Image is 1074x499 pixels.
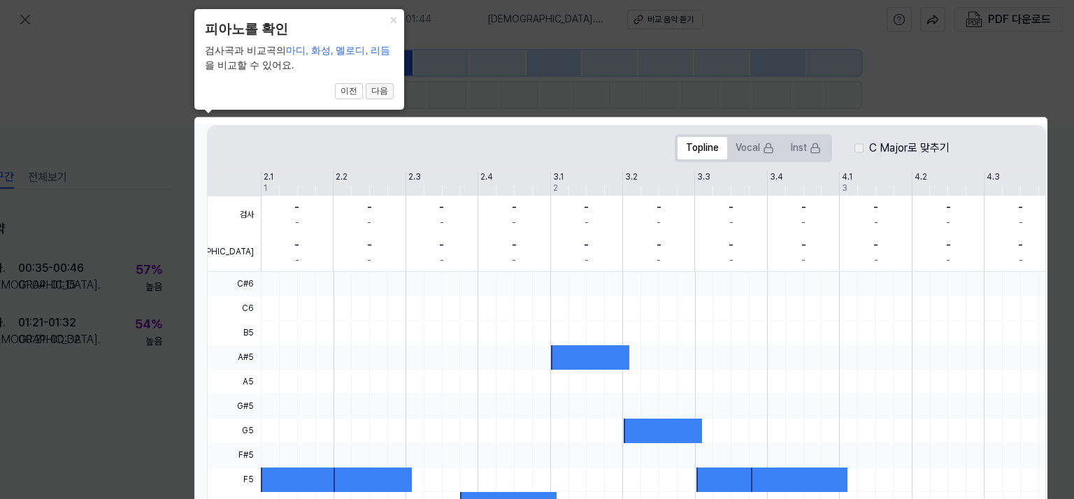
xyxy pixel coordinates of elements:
div: 3 [842,182,847,194]
span: A5 [208,370,261,394]
div: 2.1 [264,171,273,183]
div: - [657,237,661,254]
div: 3.4 [770,171,783,183]
span: [DEMOGRAPHIC_DATA] [208,233,261,271]
div: - [801,254,805,268]
div: - [657,199,661,216]
span: F#5 [208,443,261,468]
button: Vocal [727,137,782,159]
div: - [946,254,950,268]
div: - [585,216,589,230]
div: - [584,237,589,254]
div: - [1019,216,1023,230]
div: - [874,216,878,230]
div: 2.3 [408,171,421,183]
span: C6 [208,296,261,321]
div: 4.2 [915,171,927,183]
div: - [512,237,517,254]
button: Topline [678,137,727,159]
div: - [367,199,372,216]
button: Inst [782,137,829,159]
div: - [512,254,516,268]
span: A#5 [208,345,261,370]
div: - [295,216,299,230]
div: 3.2 [625,171,638,183]
div: 1 [264,182,267,194]
div: - [729,254,733,268]
div: 2.4 [480,171,493,183]
div: 4.3 [987,171,1000,183]
div: - [367,237,372,254]
span: G5 [208,419,261,443]
span: C#6 [208,272,261,296]
div: - [801,216,805,230]
div: - [657,216,661,230]
header: 피아노롤 확인 [205,20,394,40]
div: - [1019,254,1023,268]
button: 다음 [366,83,394,100]
div: 검사곡과 비교곡의 을 비교할 수 있어요. [205,43,394,73]
button: Close [382,9,404,29]
span: G#5 [208,394,261,419]
div: - [294,237,299,254]
div: - [294,199,299,216]
div: - [512,199,517,216]
div: - [729,237,733,254]
div: - [367,254,371,268]
div: - [873,237,878,254]
span: 검사 [208,196,261,234]
div: 2.2 [336,171,348,183]
div: - [439,199,444,216]
div: - [585,254,589,268]
div: - [295,254,299,268]
button: 이전 [335,83,363,100]
div: 2 [553,182,558,194]
div: - [873,199,878,216]
div: 3.3 [697,171,710,183]
div: - [874,254,878,268]
div: - [367,216,371,230]
div: - [584,199,589,216]
span: F5 [208,468,261,492]
div: - [946,216,950,230]
div: - [729,216,733,230]
div: - [1018,237,1023,254]
div: - [512,216,516,230]
div: - [946,199,951,216]
div: - [801,199,806,216]
div: - [801,237,806,254]
div: - [439,237,444,254]
div: - [946,237,951,254]
div: - [440,254,444,268]
div: 4.1 [842,171,852,183]
div: 3.1 [553,171,564,183]
div: - [1018,199,1023,216]
label: C Major로 맞추기 [869,140,950,157]
div: - [729,199,733,216]
div: - [440,216,444,230]
div: - [657,254,661,268]
span: B5 [208,321,261,345]
span: 마디, 화성, 멜로디, 리듬 [286,45,390,56]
